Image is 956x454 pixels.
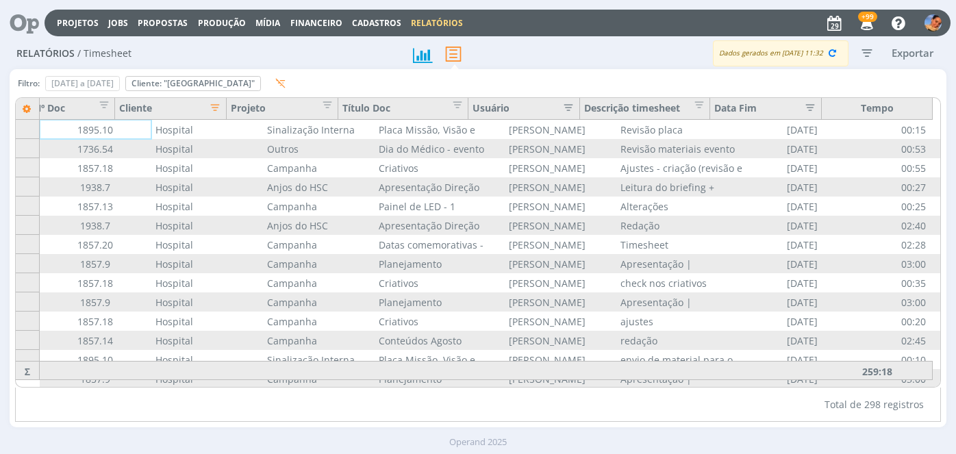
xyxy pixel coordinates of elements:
[375,331,505,350] div: Conteúdos Agosto
[616,292,746,312] div: Apresentação | Planejamento + Plano de mídia
[505,350,616,369] div: [PERSON_NAME]
[263,254,375,273] div: Campanha Institucional 2025
[505,216,616,235] div: [PERSON_NAME] Granata
[375,139,505,158] div: Dia do Médico - evento
[686,101,705,114] button: Editar filtro para Coluna Descrição timesheet
[151,312,263,331] div: Hospital [GEOGRAPHIC_DATA]
[290,17,342,29] a: Financeiro
[40,292,151,312] div: 1857.9
[616,273,746,292] div: check nos criativos
[18,77,40,90] span: Filtro:
[616,177,746,197] div: Leitura do briefing + estrutura da apresentação
[746,254,858,273] div: [DATE]
[746,292,858,312] div: [DATE]
[616,235,746,254] div: Timesheet
[40,120,151,139] div: 1895.10
[746,158,858,177] div: [DATE]
[263,197,375,216] div: Campanha Institucional 2025
[314,101,334,114] button: Editar filtro para Coluna Projeto
[77,48,131,60] span: / Timesheet
[263,350,375,369] div: Sinalização Interna
[40,235,151,254] div: 1857.20
[616,331,746,350] div: redação
[822,361,933,380] div: 259:18
[746,197,858,216] div: [DATE]
[40,158,151,177] div: 1857.18
[263,216,375,235] div: Anjos do HSC
[822,98,933,120] div: Tempo
[444,101,464,114] button: Editar filtro para Coluna Título Doc
[40,273,151,292] div: 1857.18
[616,216,746,235] div: Redação
[505,235,616,254] div: [PERSON_NAME]
[407,18,467,29] button: Relatórios
[53,18,103,29] button: Projetos
[40,177,151,197] div: 1938.7
[251,18,284,29] button: Mídia
[375,235,505,254] div: Datas comemorativas - agosto
[746,312,858,331] div: [DATE]
[616,254,746,273] div: Apresentação | Planejamento + Plano de mídia
[825,397,924,412] span: Total de 298 registros
[375,254,505,273] div: Planejamento
[151,273,263,292] div: Hospital [GEOGRAPHIC_DATA]
[616,312,746,331] div: ajustes
[746,331,858,350] div: [DATE]
[227,98,338,120] div: Projeto
[375,158,505,177] div: Criativos
[263,235,375,254] div: Campanha Institucional 2025
[375,312,505,331] div: Criativos
[746,350,858,369] div: [DATE]
[746,235,858,254] div: [DATE]
[375,197,505,216] div: Painel de LED - 1
[151,120,263,139] div: Hospital [GEOGRAPHIC_DATA]
[263,331,375,350] div: Campanha Institucional 2025
[40,350,151,369] div: 1895.10
[108,17,128,29] a: Jobs
[198,17,246,29] a: Produção
[263,292,375,312] div: Campanha Institucional 2025
[924,14,942,31] img: L
[505,120,616,139] div: [PERSON_NAME]
[151,216,263,235] div: Hospital [GEOGRAPHIC_DATA]
[411,17,463,29] a: Relatórios
[375,350,505,369] div: Placa Missão, Visão e Valores
[616,120,746,139] div: Revisão placa
[505,292,616,312] div: [PERSON_NAME]
[125,76,261,91] button: Cliente: "[GEOGRAPHIC_DATA]"
[263,273,375,292] div: Campanha Institucional 2025
[885,45,940,62] button: Exportar
[375,273,505,292] div: Criativos
[616,350,746,369] div: envio de material para o cliente
[40,331,151,350] div: 1857.14
[505,177,616,197] div: [PERSON_NAME] Granata
[348,18,405,29] button: Cadastros
[138,17,188,29] span: Propostas
[151,350,263,369] div: Hospital [GEOGRAPHIC_DATA]
[131,77,255,89] span: Cliente: "[GEOGRAPHIC_DATA]"
[858,12,877,22] span: +99
[40,216,151,235] div: 1938.7
[746,139,858,158] div: [DATE]
[852,11,880,36] button: +99
[505,197,616,216] div: [PERSON_NAME]
[57,17,99,29] a: Projetos
[151,139,263,158] div: Hospital [GEOGRAPHIC_DATA]
[375,292,505,312] div: Planejamento
[924,11,942,35] button: L
[119,101,222,119] div: Cliente
[194,18,250,29] button: Produção
[505,158,616,177] div: [PERSON_NAME]
[352,17,401,29] span: Cadastros
[375,216,505,235] div: Apresentação Direção
[746,177,858,197] div: [DATE]
[151,331,263,350] div: Hospital [GEOGRAPHIC_DATA]
[151,197,263,216] div: Hospital [GEOGRAPHIC_DATA]
[505,254,616,273] div: [PERSON_NAME]
[616,139,746,158] div: Revisão materiais evento
[505,312,616,331] div: [PERSON_NAME]
[91,101,110,114] button: Editar filtro para Coluna Nº Doc
[338,98,468,120] div: Título Doc
[616,158,746,177] div: Ajustes - criação (revisão e direcionais Gio)
[263,120,375,139] div: Sinalização Interna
